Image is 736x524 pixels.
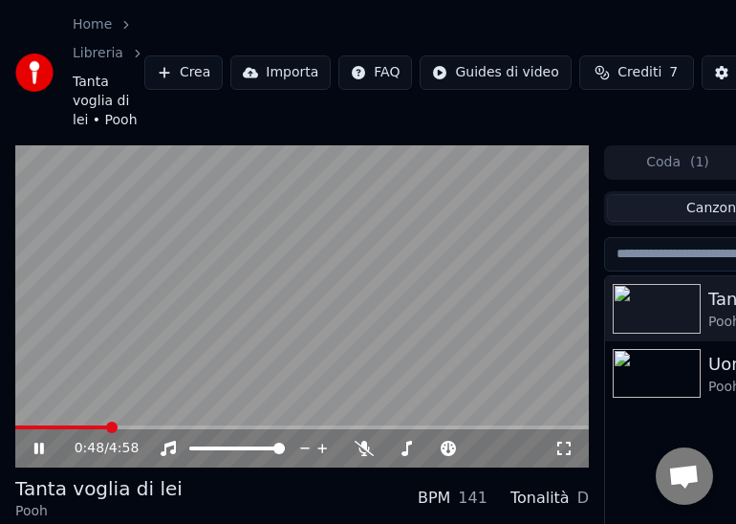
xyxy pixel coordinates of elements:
a: Home [73,15,112,34]
div: Pooh [15,502,183,521]
button: Crea [144,55,223,90]
img: youka [15,54,54,92]
nav: breadcrumb [73,15,144,130]
button: Importa [230,55,331,90]
div: Tonalità [510,487,570,510]
div: / [75,439,120,458]
button: FAQ [338,55,412,90]
span: Crediti [617,63,661,82]
button: Guides di video [420,55,571,90]
button: Crediti7 [579,55,694,90]
a: Libreria [73,44,123,63]
div: Tanta voglia di lei [15,475,183,502]
span: ( 1 ) [690,153,709,172]
div: 141 [458,487,487,510]
div: D [577,487,589,510]
span: Tanta voglia di lei • Pooh [73,73,144,130]
a: Aprire la chat [656,448,713,505]
span: 4:58 [109,439,139,458]
div: BPM [418,487,450,510]
span: 0:48 [75,439,104,458]
span: 7 [669,63,678,82]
